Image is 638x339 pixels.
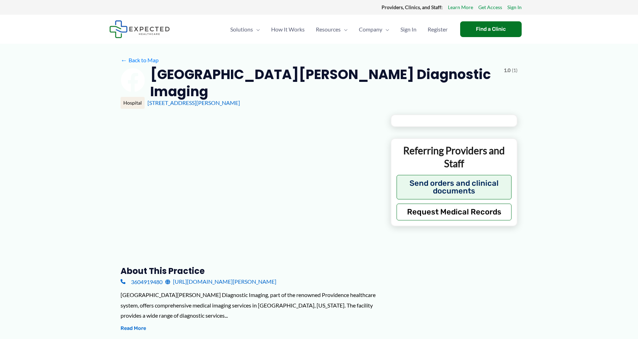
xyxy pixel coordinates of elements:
a: Register [422,17,453,42]
a: Sign In [395,17,422,42]
a: [URL][DOMAIN_NAME][PERSON_NAME] [165,276,276,287]
p: Referring Providers and Staff [397,144,512,170]
a: Find a Clinic [460,21,522,37]
button: Request Medical Records [397,204,512,220]
div: Hospital [121,97,145,109]
span: Company [359,17,382,42]
a: ←Back to Map [121,55,159,65]
span: Menu Toggle [253,17,260,42]
a: SolutionsMenu Toggle [225,17,266,42]
span: Solutions [230,17,253,42]
a: How It Works [266,17,310,42]
button: Read More [121,324,146,333]
a: CompanyMenu Toggle [353,17,395,42]
span: (1) [512,66,517,75]
h2: [GEOGRAPHIC_DATA][PERSON_NAME] Diagnostic Imaging [150,66,498,100]
span: Resources [316,17,341,42]
span: Menu Toggle [341,17,348,42]
nav: Primary Site Navigation [225,17,453,42]
strong: Providers, Clinics, and Staff: [382,4,443,10]
img: Expected Healthcare Logo - side, dark font, small [109,20,170,38]
h3: About this practice [121,266,379,276]
span: Register [428,17,448,42]
button: Send orders and clinical documents [397,175,512,199]
span: ← [121,57,127,63]
a: ResourcesMenu Toggle [310,17,353,42]
a: 3604919480 [121,276,162,287]
span: Sign In [400,17,416,42]
div: [GEOGRAPHIC_DATA][PERSON_NAME] Diagnostic Imaging, part of the renowned Providence healthcare sys... [121,290,379,321]
a: Sign In [507,3,522,12]
a: Learn More [448,3,473,12]
span: How It Works [271,17,305,42]
span: 1.0 [504,66,510,75]
span: Menu Toggle [382,17,389,42]
a: Get Access [478,3,502,12]
a: [STREET_ADDRESS][PERSON_NAME] [147,99,240,106]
